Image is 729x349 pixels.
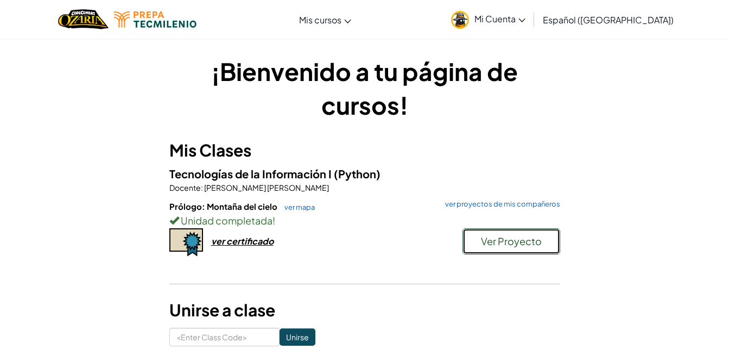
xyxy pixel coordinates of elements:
a: ver certificado [169,235,274,247]
span: ! [272,214,275,227]
img: avatar [451,11,469,29]
img: Tecmilenio logo [114,11,196,28]
a: Español ([GEOGRAPHIC_DATA]) [537,5,679,34]
div: ver certificado [211,235,274,247]
h3: Mis Clases [169,138,560,163]
span: Unidad completada [179,214,272,227]
button: Ver Proyecto [462,228,560,254]
h1: ¡Bienvenido a tu página de cursos! [169,54,560,122]
input: Unirse [280,328,315,346]
span: Tecnologías de la Información I [169,167,334,180]
input: <Enter Class Code> [169,328,280,346]
a: Mi Cuenta [446,2,531,36]
a: Ozaria by CodeCombat logo [58,8,109,30]
a: ver mapa [279,203,315,211]
span: Mis cursos [299,14,341,26]
a: Mis cursos [294,5,357,34]
span: : [201,183,203,192]
span: Español ([GEOGRAPHIC_DATA]) [543,14,674,26]
a: ver proyectos de mis compañeros [440,201,560,208]
span: Mi Cuenta [474,13,525,24]
img: Home [58,8,109,30]
span: [PERSON_NAME] [PERSON_NAME] [203,183,329,192]
span: Prólogo: Montaña del cielo [169,201,279,211]
h3: Unirse a clase [169,298,560,322]
span: Ver Proyecto [481,235,542,247]
img: certificate-icon.png [169,228,203,257]
span: (Python) [334,167,381,180]
span: Docente [169,183,201,192]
